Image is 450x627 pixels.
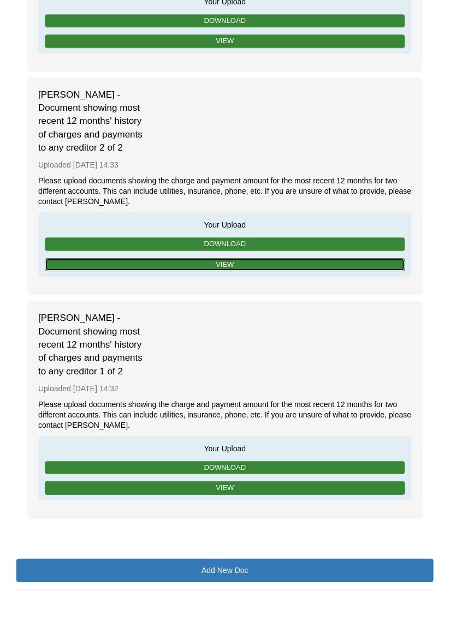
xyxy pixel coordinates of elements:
a: Download [45,237,405,251]
span: [PERSON_NAME] - Document showing most recent 12 months' history of charges and payments to any cr... [38,88,147,154]
span: Your Upload [44,441,406,454]
a: View [45,481,405,495]
div: Uploaded [DATE] 14:32 [38,378,412,399]
a: Download [45,461,405,475]
div: Please upload documents showing the charge and payment amount for the most recent 12 months for t... [38,399,412,431]
span: [PERSON_NAME] - Document showing most recent 12 months' history of charges and payments to any cr... [38,312,147,378]
a: View [45,34,405,48]
a: Download [45,14,405,28]
div: Please upload documents showing the charge and payment amount for the most recent 12 months for t... [38,176,412,207]
div: Uploaded [DATE] 14:33 [38,154,412,176]
span: Your Upload [44,218,406,230]
a: View [45,258,405,272]
a: Add New Doc [16,559,434,582]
